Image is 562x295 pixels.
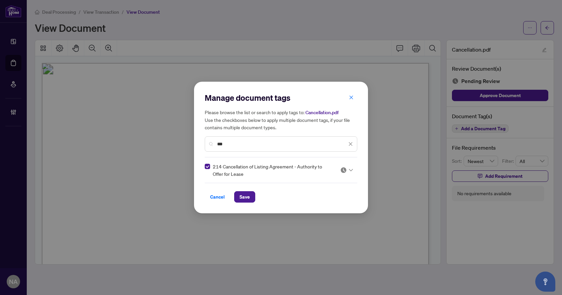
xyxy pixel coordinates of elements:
[234,191,255,203] button: Save
[205,108,357,131] h5: Please browse the list or search to apply tags to: Use the checkboxes below to apply multiple doc...
[340,167,347,173] img: status
[535,272,555,292] button: Open asap
[340,167,353,173] span: Pending Review
[348,142,353,146] span: close
[213,163,332,177] span: 214 Cancellation of Listing Agreement - Authority to Offer for Lease
[349,95,354,100] span: close
[240,192,250,202] span: Save
[305,109,339,116] span: Cancellation.pdf
[205,92,357,103] h2: Manage document tags
[205,191,230,203] button: Cancel
[210,192,225,202] span: Cancel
